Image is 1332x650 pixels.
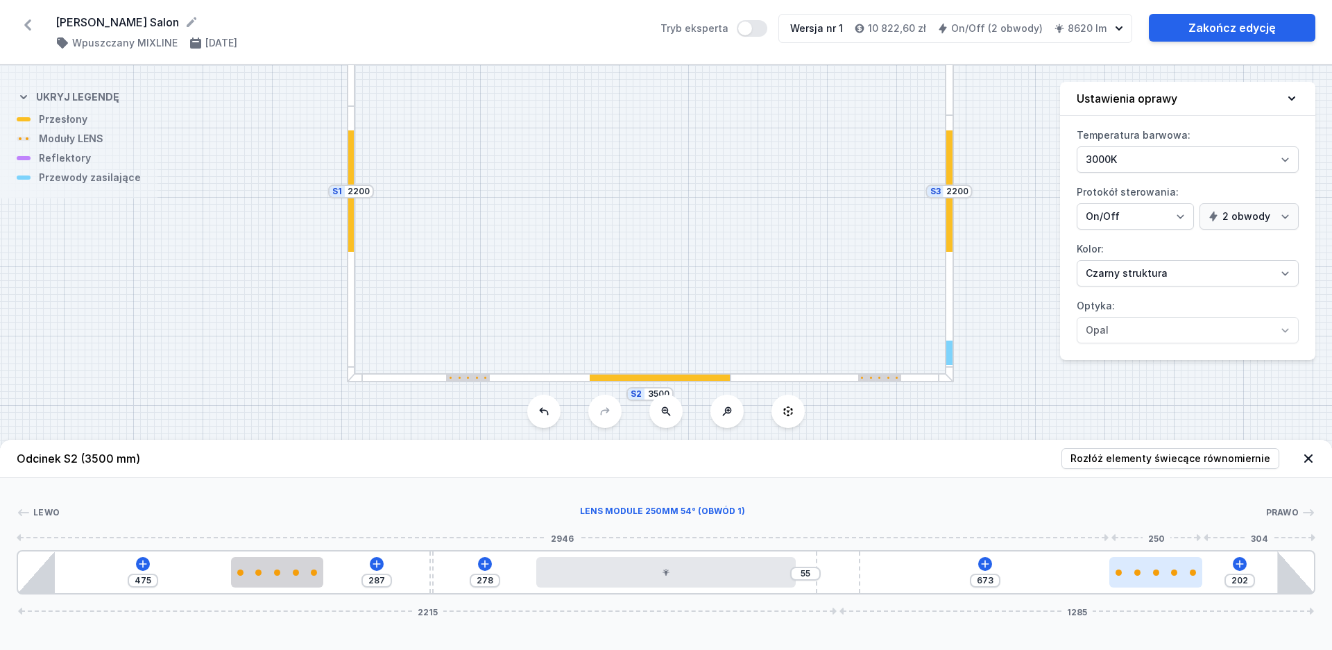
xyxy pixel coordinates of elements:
button: Dodaj element [370,557,384,571]
input: Wymiar [mm] [348,186,370,197]
label: Optyka: [1077,295,1299,343]
div: Wersja nr 1 [790,22,843,35]
span: Lewo [33,507,60,518]
h4: [DATE] [205,36,237,50]
span: 304 [1245,533,1274,542]
h4: 8620 lm [1068,22,1107,35]
h4: Ukryj legendę [36,90,119,104]
label: Tryb eksperta [660,20,767,37]
div: LENS module 250mm 54° [1109,557,1202,588]
button: Dodaj element [978,557,992,571]
select: Temperatura barwowa: [1077,146,1299,173]
button: Dodaj element [136,557,150,571]
input: Wymiar [mm] [647,388,669,400]
button: Dodaj element [478,557,492,571]
span: 250 [1143,533,1170,542]
h4: Ustawienia oprawy [1077,90,1177,107]
select: Optyka: [1077,317,1299,343]
div: LENS module 250mm 54° [231,557,323,588]
input: Wymiar [mm] [794,568,817,579]
span: 2215 [412,607,443,615]
button: Ukryj legendę [17,79,119,112]
h4: On/Off (2 obwody) [951,22,1043,35]
button: Tryb eksperta [737,20,767,37]
input: Wymiar [mm] [946,186,968,197]
button: Edytuj nazwę projektu [185,15,198,29]
input: Wymiar [mm] [132,575,154,586]
button: Dodaj element [1233,557,1247,571]
label: Protokół sterowania: [1077,181,1299,230]
span: Prawo [1266,507,1299,518]
button: Rozłóż elementy świecące równomiernie [1061,448,1279,469]
label: Temperatura barwowa: [1077,124,1299,173]
button: Ustawienia oprawy [1060,82,1315,116]
button: Wersja nr 110 822,60 złOn/Off (2 obwody)8620 lm [778,14,1132,43]
span: 1285 [1061,607,1093,615]
input: Wymiar [mm] [1229,575,1251,586]
div: LENS module 250mm 54° (obwód 1) [60,506,1265,520]
h4: Wpuszczany MIXLINE [72,36,178,50]
span: (3500 mm) [80,452,140,465]
label: Kolor: [1077,238,1299,286]
select: Protokół sterowania: [1077,203,1194,230]
input: Wymiar [mm] [974,575,996,586]
input: Wymiar [mm] [474,575,496,586]
h4: Odcinek S2 [17,450,140,467]
a: Zakończ edycję [1149,14,1315,42]
form: [PERSON_NAME] Salon [55,14,644,31]
div: LED opal module 700mm [536,557,796,588]
span: Rozłóż elementy świecące równomiernie [1070,452,1270,465]
span: 2946 [545,533,579,542]
input: Wymiar [mm] [366,575,388,586]
h4: 10 822,60 zł [868,22,926,35]
select: Kolor: [1077,260,1299,286]
select: Protokół sterowania: [1199,203,1299,230]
